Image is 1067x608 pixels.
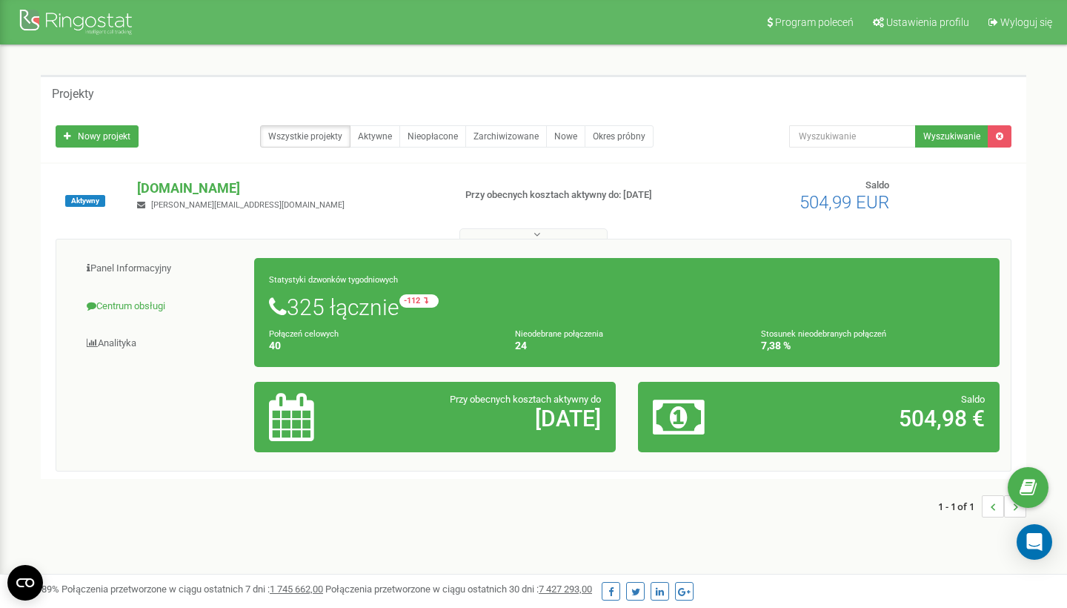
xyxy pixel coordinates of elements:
span: 1 - 1 of 1 [938,495,982,518]
span: Ustawienia profilu [886,16,969,28]
a: Zarchiwizowane [465,125,547,148]
span: Saldo [961,394,985,405]
small: Połączeń celowych [269,329,339,339]
span: Program poleceń [775,16,854,28]
span: [PERSON_NAME][EMAIL_ADDRESS][DOMAIN_NAME] [151,200,345,210]
span: Połączenia przetworzone w ciągu ostatnich 30 dni : [325,584,592,595]
button: Open CMP widget [7,565,43,601]
small: -112 [399,294,439,308]
a: Wszystkie projekty [260,125,350,148]
h1: 325 łącznie [269,294,985,320]
a: Panel Informacyjny [67,251,255,287]
div: Open Intercom Messenger [1017,524,1052,560]
a: Centrum obsługi [67,288,255,325]
p: [DOMAIN_NAME] [137,179,441,198]
h2: 504,98 € [771,406,985,431]
input: Wyszukiwanie [789,125,916,148]
span: Wyloguj się [1000,16,1052,28]
a: Okres próbny [585,125,654,148]
h5: Projekty [52,87,94,101]
a: Aktywne [350,125,400,148]
span: Połączenia przetworzone w ciągu ostatnich 7 dni : [62,584,323,595]
small: Statystyki dzwonków tygodniowych [269,275,398,285]
small: Stosunek nieodebranych połączeń [761,329,886,339]
nav: ... [938,480,1026,532]
a: Nieopłacone [399,125,466,148]
u: 1 745 662,00 [270,584,323,595]
span: 504,99 EUR [800,192,889,213]
h2: [DATE] [387,406,601,431]
u: 7 427 293,00 [539,584,592,595]
span: Aktywny [65,195,105,207]
span: Saldo [865,179,889,191]
p: Przy obecnych kosztach aktywny do: [DATE] [465,188,688,202]
a: Analityka [67,326,255,362]
h4: 24 [515,340,739,351]
h4: 40 [269,340,493,351]
h4: 7,38 % [761,340,985,351]
small: Nieodebrane połączenia [515,329,603,339]
a: Nowe [546,125,585,148]
span: Przy obecnych kosztach aktywny do [450,394,601,405]
a: Nowy projekt [56,125,139,148]
button: Wyszukiwanie [915,125,988,148]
